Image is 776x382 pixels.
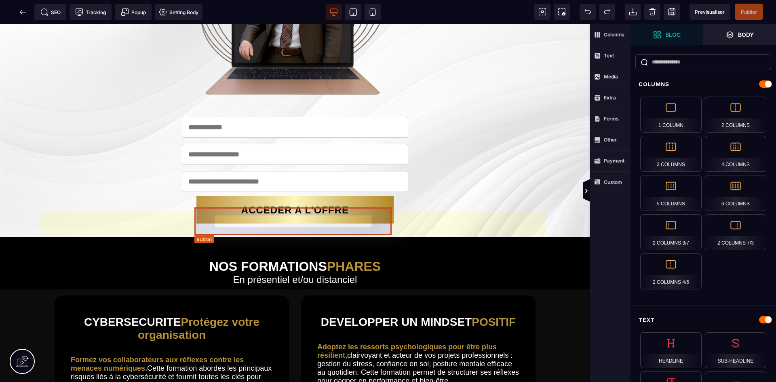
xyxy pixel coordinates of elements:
[6,250,584,265] h2: En présentiel et/ou distanciel
[317,319,499,335] b: Adoptez les ressorts psychologiques pour être plus résilient,
[738,32,754,38] strong: Body
[703,24,776,45] span: Open Layer Manager
[640,136,702,172] div: 3 Columns
[604,116,619,122] strong: Forms
[640,332,702,368] div: Headline
[554,4,570,20] span: Screenshot
[604,158,624,164] strong: Payment
[604,53,614,59] strong: Text
[604,179,622,185] strong: Custom
[640,97,702,133] div: 1 Column
[640,253,702,289] div: 2 Columns 4/5
[196,172,394,199] button: ACCEDER A L'OFFRE
[75,8,106,16] span: Tracking
[705,136,766,172] div: 4 Columns
[630,312,776,327] div: Text
[705,175,766,211] div: 6 Columns
[604,95,616,101] strong: Extra
[640,214,702,250] div: 2 Columns 3/7
[665,32,681,38] strong: Bloc
[741,9,757,15] span: Publier
[705,97,766,133] div: 2 Columns
[604,32,624,38] strong: Columns
[317,317,519,363] text: clairvoyant et acteur de vos projets professionnels : gestion du stress, confiance en soi, postur...
[71,331,246,348] b: Formez vos collaborateurs aux réflexes contre les menaces numériques.
[604,137,617,143] strong: Other
[604,74,618,80] strong: Media
[640,175,702,211] div: 5 Columns
[317,287,519,308] h2: DEVELOPPER UN MINDSET
[71,287,273,321] h2: CYBER
[630,24,703,45] span: Open Blocks
[159,8,198,16] span: Setting Body
[705,332,766,368] div: Sub-Headline
[534,4,550,20] span: View components
[40,8,61,16] span: SEO
[472,291,516,304] span: POSITIF
[705,214,766,250] div: 2 Columns 7/3
[690,4,730,20] span: Preview
[327,235,381,249] span: PHARES
[695,9,725,15] span: Previsualiser
[630,77,776,92] div: Columns
[6,235,584,250] h1: NOS FORMATIONS
[121,8,146,16] span: Popup
[71,329,273,376] text: Cette formation abordes les principaux risques liés à la cybersécurité et fournit toutes les clés...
